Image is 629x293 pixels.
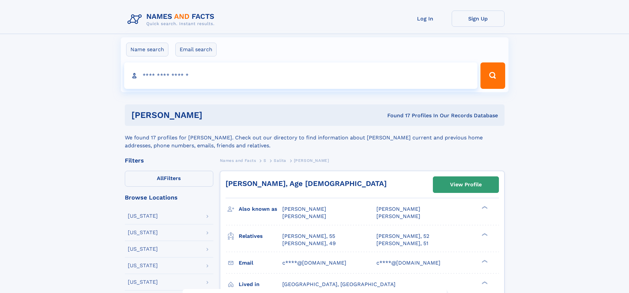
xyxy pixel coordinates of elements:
[450,177,482,192] div: View Profile
[125,11,220,28] img: Logo Names and Facts
[125,195,213,201] div: Browse Locations
[294,158,329,163] span: [PERSON_NAME]
[131,111,295,119] h1: [PERSON_NAME]
[480,232,488,237] div: ❯
[157,175,164,181] span: All
[263,158,266,163] span: S
[480,62,505,89] button: Search Button
[220,156,256,165] a: Names and Facts
[239,231,282,242] h3: Relatives
[128,213,158,219] div: [US_STATE]
[376,233,429,240] a: [PERSON_NAME], 52
[399,11,452,27] a: Log In
[124,62,478,89] input: search input
[295,112,498,119] div: Found 17 Profiles In Our Records Database
[128,263,158,268] div: [US_STATE]
[226,179,387,188] a: [PERSON_NAME], Age [DEMOGRAPHIC_DATA]
[239,203,282,215] h3: Also known as
[376,206,420,212] span: [PERSON_NAME]
[128,230,158,235] div: [US_STATE]
[274,158,286,163] span: Salita
[125,171,213,187] label: Filters
[480,280,488,285] div: ❯
[282,233,335,240] a: [PERSON_NAME], 55
[128,246,158,252] div: [US_STATE]
[274,156,286,165] a: Salita
[282,281,396,287] span: [GEOGRAPHIC_DATA], [GEOGRAPHIC_DATA]
[128,279,158,285] div: [US_STATE]
[125,126,505,150] div: We found 17 profiles for [PERSON_NAME]. Check out our directory to find information about [PERSON...
[452,11,505,27] a: Sign Up
[282,213,326,219] span: [PERSON_NAME]
[125,158,213,164] div: Filters
[282,206,326,212] span: [PERSON_NAME]
[480,259,488,263] div: ❯
[239,257,282,269] h3: Email
[282,240,336,247] a: [PERSON_NAME], 49
[480,205,488,210] div: ❯
[263,156,266,165] a: S
[433,177,499,193] a: View Profile
[239,279,282,290] h3: Lived in
[376,240,428,247] a: [PERSON_NAME], 51
[376,213,420,219] span: [PERSON_NAME]
[175,43,217,56] label: Email search
[126,43,168,56] label: Name search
